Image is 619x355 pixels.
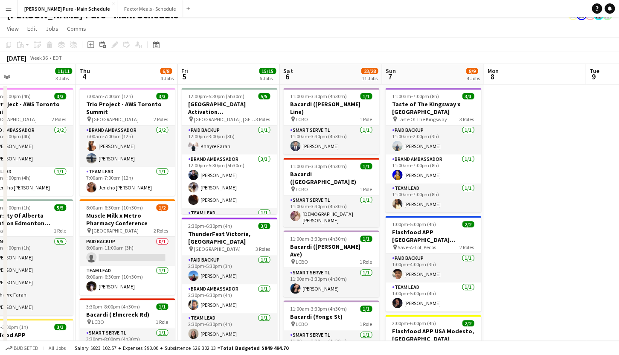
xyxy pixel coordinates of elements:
[283,100,379,116] h3: Bacardi ([PERSON_NAME] Line)
[86,303,140,310] span: 3:30pm-8:00pm (4h30m)
[181,154,277,208] app-card-role: Brand Ambassador3/312:00pm-5:30pm (5h30m)[PERSON_NAME][PERSON_NAME][PERSON_NAME]
[79,199,175,295] app-job-card: 8:00am-6:30pm (10h30m)1/2Muscle Milk x Metro Pharmacy Conference [GEOGRAPHIC_DATA]2 RolesPaid Bac...
[156,303,168,310] span: 1/1
[462,320,474,326] span: 2/2
[398,116,447,122] span: Taste Of The Kingsway
[27,25,37,32] span: Edit
[156,319,168,325] span: 1 Role
[258,93,270,99] span: 5/5
[154,227,168,234] span: 2 Roles
[156,204,168,211] span: 1/2
[283,88,379,154] app-job-card: 11:00am-3:30pm (4h30m)1/1Bacardi ([PERSON_NAME] Line) LCBO1 RoleSmart Serve TL1/111:00am-3:30pm (...
[67,25,86,32] span: Comms
[296,321,308,327] span: LCBO
[194,246,241,252] span: [GEOGRAPHIC_DATA]
[181,313,277,342] app-card-role: Team Lead1/12:30pm-6:30pm (4h)[PERSON_NAME]
[385,327,481,343] h3: Flashfood APP USA Modesto, [GEOGRAPHIC_DATA]
[156,93,168,99] span: 3/3
[46,25,58,32] span: Jobs
[220,345,288,351] span: Total Budgeted $849 494.70
[259,75,276,81] div: 6 Jobs
[86,204,143,211] span: 8:00am-6:30pm (10h30m)
[385,88,481,212] div: 11:00am-7:00pm (8h)3/3Taste of The Kingsway x [GEOGRAPHIC_DATA] Taste Of The Kingsway3 RolesPaid ...
[79,125,175,167] app-card-role: Brand Ambassador2/27:00am-7:00pm (12h)[PERSON_NAME][PERSON_NAME]
[79,266,175,295] app-card-role: Team Lead1/18:00am-6:30pm (10h30m)[PERSON_NAME]
[54,227,66,234] span: 1 Role
[14,345,38,351] span: Budgeted
[160,75,174,81] div: 4 Jobs
[17,0,117,17] button: [PERSON_NAME] Pure - Main Schedule
[55,75,72,81] div: 3 Jobs
[181,218,277,342] app-job-card: 2:30pm-6:30pm (4h)3/3ThunderFest Victoria, [GEOGRAPHIC_DATA] [GEOGRAPHIC_DATA]3 RolesPaid Backup1...
[259,68,276,74] span: 15/15
[290,93,347,99] span: 11:00am-3:30pm (4h30m)
[385,154,481,183] app-card-role: Brand Ambassador1/111:00am-7:00pm (8h)[PERSON_NAME]
[392,93,439,99] span: 11:00am-7:00pm (8h)
[181,230,277,245] h3: ThunderFest Victoria, [GEOGRAPHIC_DATA]
[181,88,277,214] app-job-card: 12:00pm-5:30pm (5h30m)5/5[GEOGRAPHIC_DATA] Activation [GEOGRAPHIC_DATA] [GEOGRAPHIC_DATA], [GEOGR...
[296,116,308,122] span: LCBO
[28,55,49,61] span: Week 36
[53,55,62,61] div: EDT
[79,88,175,196] app-job-card: 7:00am-7:00pm (12h)3/3Trio Project - AWS Toronto Summit [GEOGRAPHIC_DATA]2 RolesBrand Ambassador2...
[54,324,66,330] span: 3/3
[79,100,175,116] h3: Trio Project - AWS Toronto Summit
[7,25,19,32] span: View
[181,208,277,237] app-card-role: Team Lead1/1
[589,67,599,75] span: Tue
[258,223,270,229] span: 3/3
[398,244,436,250] span: Save-A-Lot, Pecos
[283,313,379,320] h3: Bacardi (Yonge St)
[290,236,347,242] span: 11:00am-3:30pm (4h30m)
[4,343,40,353] button: Budgeted
[385,183,481,212] app-card-role: Team Lead1/111:00am-7:00pm (8h)[PERSON_NAME]
[64,23,90,34] a: Comms
[459,244,474,250] span: 2 Roles
[361,75,378,81] div: 11 Jobs
[55,68,72,74] span: 11/11
[181,125,277,154] app-card-role: Paid Backup1/112:00pm-3:00pm (3h)Khayre Farah
[92,319,104,325] span: LCBO
[181,255,277,284] app-card-role: Paid Backup1/12:30pm-5:30pm (3h)[PERSON_NAME]
[385,125,481,154] app-card-role: Paid Backup1/111:00am-2:00pm (3h)[PERSON_NAME]
[385,228,481,244] h3: Flashfood APP [GEOGRAPHIC_DATA] [GEOGRAPHIC_DATA], [GEOGRAPHIC_DATA]
[42,23,62,34] a: Jobs
[54,93,66,99] span: 3/3
[392,320,436,326] span: 2:00pm-6:00pm (4h)
[256,246,270,252] span: 3 Roles
[181,100,277,116] h3: [GEOGRAPHIC_DATA] Activation [GEOGRAPHIC_DATA]
[188,223,232,229] span: 2:30pm-6:30pm (4h)
[360,306,372,312] span: 1/1
[7,54,26,62] div: [DATE]
[360,186,372,192] span: 1 Role
[283,67,293,75] span: Sat
[296,259,308,265] span: LCBO
[360,259,372,265] span: 1 Role
[154,116,168,122] span: 2 Roles
[360,93,372,99] span: 1/1
[79,212,175,227] h3: Muscle Milk x Metro Pharmacy Conference
[283,170,379,186] h3: Bacardi ([GEOGRAPHIC_DATA] E)
[24,23,41,34] a: Edit
[360,116,372,122] span: 1 Role
[466,75,480,81] div: 4 Jobs
[54,204,66,211] span: 5/5
[283,243,379,258] h3: Bacardi ([PERSON_NAME] Ave)
[385,67,395,75] span: Sun
[181,284,277,313] app-card-role: Brand Ambassador1/12:30pm-6:30pm (4h)[PERSON_NAME]
[75,345,288,351] div: Salary $823 102.57 + Expenses $90.00 + Subsistence $26 302.13 =
[360,321,372,327] span: 1 Role
[188,93,244,99] span: 12:00pm-5:30pm (5h30m)
[86,93,133,99] span: 7:00am-7:00pm (12h)
[180,72,188,81] span: 5
[283,195,379,227] app-card-role: Smart Serve TL1/111:00am-3:30pm (4h30m)[DEMOGRAPHIC_DATA][PERSON_NAME]
[385,216,481,311] div: 1:00pm-5:00pm (4h)2/2Flashfood APP [GEOGRAPHIC_DATA] [GEOGRAPHIC_DATA], [GEOGRAPHIC_DATA] Save-A-...
[459,116,474,122] span: 3 Roles
[462,221,474,227] span: 2/2
[92,116,139,122] span: [GEOGRAPHIC_DATA]
[466,68,478,74] span: 8/9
